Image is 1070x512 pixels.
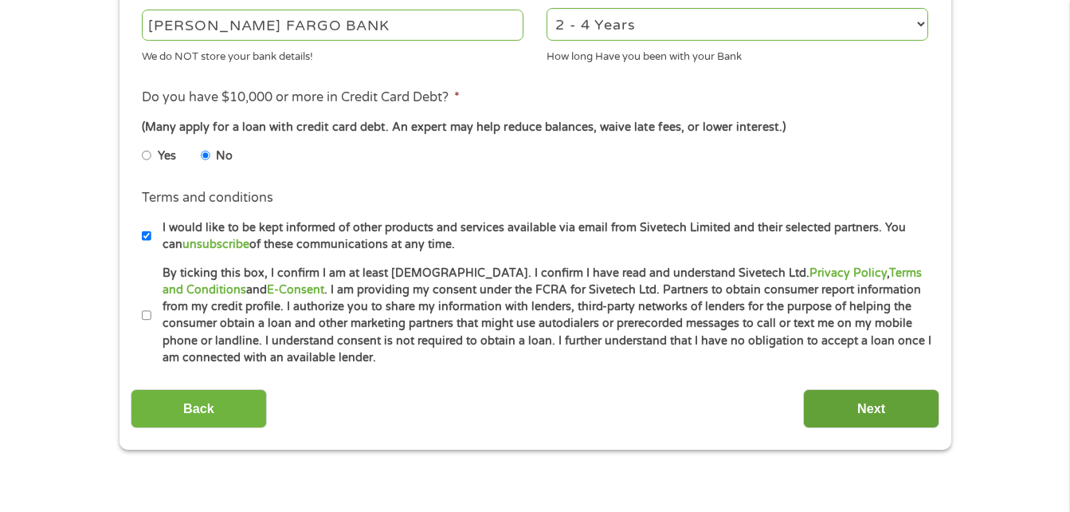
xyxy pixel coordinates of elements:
label: Terms and conditions [142,190,273,207]
div: (Many apply for a loan with credit card debt. An expert may help reduce balances, waive late fees... [142,119,927,136]
label: By ticking this box, I confirm I am at least [DEMOGRAPHIC_DATA]. I confirm I have read and unders... [151,265,933,367]
input: Back [131,389,267,428]
label: No [216,148,233,165]
label: Do you have $10,000 or more in Credit Card Debt? [142,89,460,106]
div: How long Have you been with your Bank [547,43,928,65]
input: Next [803,389,939,428]
div: We do NOT store your bank details! [142,43,523,65]
label: I would like to be kept informed of other products and services available via email from Sivetech... [151,219,933,254]
label: Yes [158,148,176,165]
a: Terms and Conditions [163,266,922,297]
a: unsubscribe [182,238,249,251]
a: Privacy Policy [809,266,887,280]
a: E-Consent [267,283,324,297]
